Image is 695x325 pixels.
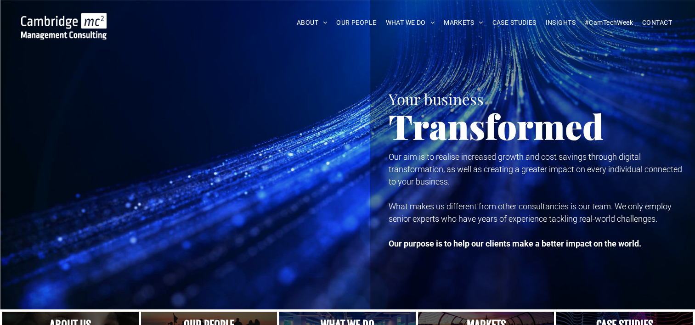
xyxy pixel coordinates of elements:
[439,16,487,30] a: MARKETS
[389,103,604,149] span: Transformed
[332,16,381,30] a: OUR PEOPLE
[389,152,682,186] span: Our aim is to realise increased growth and cost savings through digital transformation, as well a...
[21,14,107,24] a: Your Business Transformed | Cambridge Management Consulting
[21,13,107,39] img: Cambridge MC Logo, digital transformation
[389,89,484,109] span: Your business
[638,16,677,30] a: CONTACT
[292,16,332,30] a: ABOUT
[389,202,672,224] span: What makes us different from other consultancies is our team. We only employ senior experts who h...
[381,16,440,30] a: WHAT WE DO
[488,16,541,30] a: CASE STUDIES
[389,239,641,248] strong: Our purpose is to help our clients make a better impact on the world.
[580,16,638,30] a: #CamTechWeek
[541,16,580,30] a: INSIGHTS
